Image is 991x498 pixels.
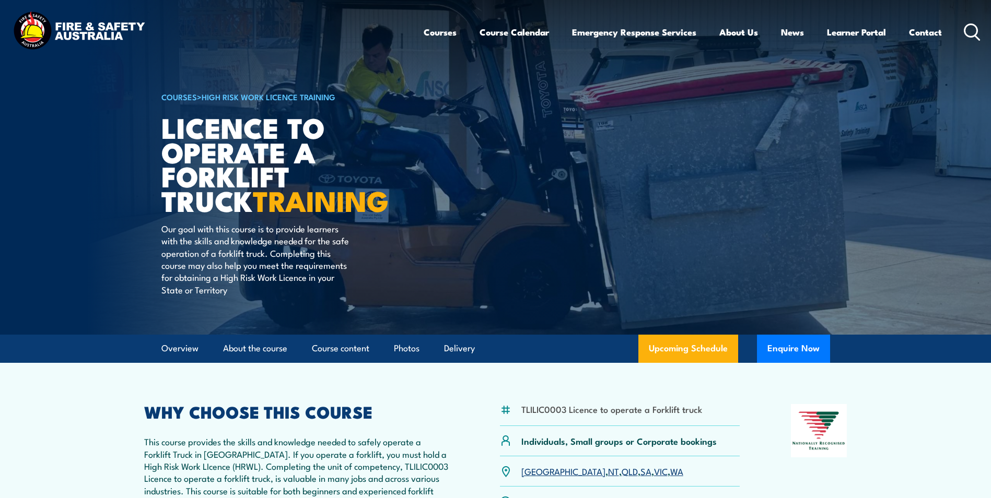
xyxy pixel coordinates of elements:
[253,178,389,221] strong: TRAINING
[444,335,475,362] a: Delivery
[638,335,738,363] a: Upcoming Schedule
[223,335,287,362] a: About the course
[521,403,702,415] li: TLILIC0003 Licence to operate a Forklift truck
[640,465,651,477] a: SA
[757,335,830,363] button: Enquire Now
[161,115,419,212] h1: Licence to operate a forklift truck
[608,465,619,477] a: NT
[521,465,683,477] p: , , , , ,
[521,435,717,447] p: Individuals, Small groups or Corporate bookings
[781,18,804,46] a: News
[719,18,758,46] a: About Us
[161,335,199,362] a: Overview
[202,91,335,102] a: High Risk Work Licence Training
[480,18,549,46] a: Course Calendar
[312,335,369,362] a: Course content
[161,91,197,102] a: COURSES
[827,18,886,46] a: Learner Portal
[670,465,683,477] a: WA
[424,18,457,46] a: Courses
[161,90,419,103] h6: >
[521,465,605,477] a: [GEOGRAPHIC_DATA]
[791,404,847,457] img: Nationally Recognised Training logo.
[394,335,419,362] a: Photos
[161,222,352,295] p: Our goal with this course is to provide learners with the skills and knowledge needed for the saf...
[909,18,942,46] a: Contact
[622,465,638,477] a: QLD
[654,465,668,477] a: VIC
[144,404,449,419] h2: WHY CHOOSE THIS COURSE
[572,18,696,46] a: Emergency Response Services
